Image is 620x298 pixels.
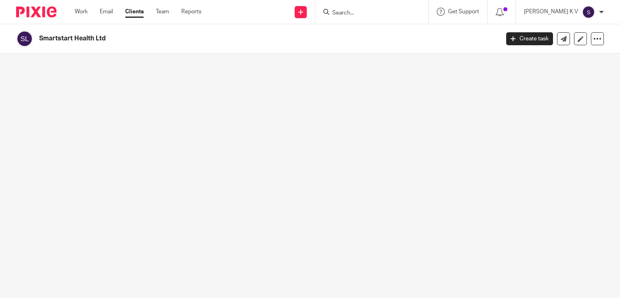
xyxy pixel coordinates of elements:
h2: Smartstart Health Ltd [39,34,403,43]
a: Clients [125,8,144,16]
a: Work [75,8,88,16]
img: svg%3E [582,6,595,19]
a: Email [100,8,113,16]
a: Create task [506,32,553,45]
input: Search [331,10,404,17]
img: svg%3E [16,30,33,47]
a: Reports [181,8,201,16]
a: Team [156,8,169,16]
span: Get Support [448,9,479,15]
img: Pixie [16,6,57,17]
p: [PERSON_NAME] K V [524,8,578,16]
